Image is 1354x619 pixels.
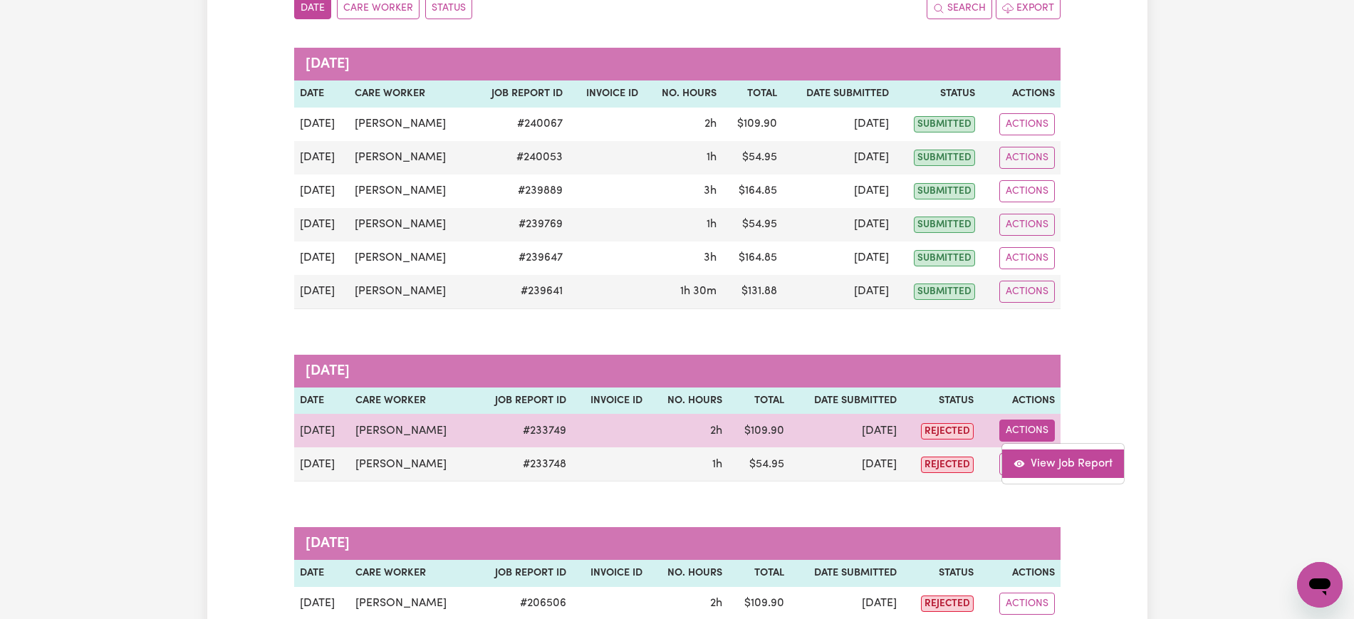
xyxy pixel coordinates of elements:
span: 1 hour [712,459,722,470]
th: Date [294,560,350,587]
span: 3 hours [704,185,717,197]
span: 1 hour 30 minutes [680,286,717,297]
td: # 239647 [470,241,568,275]
span: 2 hours [710,598,722,609]
th: Status [902,387,979,415]
th: No. Hours [648,387,728,415]
td: $ 54.95 [722,208,783,241]
th: Job Report ID [473,560,572,587]
td: [DATE] [783,208,895,241]
td: $ 109.90 [722,108,783,141]
span: 3 hours [704,252,717,264]
th: Status [895,80,981,108]
td: [DATE] [294,414,350,447]
th: Date Submitted [790,387,903,415]
th: Total [728,560,790,587]
span: submitted [914,250,975,266]
td: [DATE] [783,175,895,208]
th: Care worker [350,560,473,587]
th: No. Hours [648,560,728,587]
td: [DATE] [294,275,349,309]
span: submitted [914,183,975,199]
button: Actions [999,420,1055,442]
span: submitted [914,217,975,233]
th: Actions [979,387,1060,415]
button: Actions [999,247,1055,269]
td: [PERSON_NAME] [349,208,471,241]
td: [PERSON_NAME] [350,447,473,482]
span: 2 hours [710,425,722,437]
div: Actions [1001,443,1125,484]
span: rejected [921,595,974,612]
span: 1 hour [707,152,717,163]
td: # 240053 [470,141,568,175]
button: Actions [999,593,1055,615]
span: submitted [914,284,975,300]
td: [DATE] [294,108,349,141]
th: Total [722,80,783,108]
button: Actions [999,113,1055,135]
td: $ 54.95 [722,141,783,175]
td: $ 164.85 [722,241,783,275]
td: [DATE] [294,241,349,275]
caption: [DATE] [294,355,1061,387]
button: Actions [999,214,1055,236]
td: [DATE] [783,108,895,141]
th: Job Report ID [473,387,572,415]
td: [PERSON_NAME] [349,108,471,141]
th: Total [728,387,790,415]
th: Actions [981,80,1061,108]
td: [PERSON_NAME] [350,414,473,447]
th: Invoice ID [568,80,644,108]
td: # 233748 [473,447,572,482]
th: Job Report ID [470,80,568,108]
th: Date Submitted [790,560,903,587]
caption: [DATE] [294,527,1061,560]
td: [PERSON_NAME] [349,175,471,208]
button: Actions [999,180,1055,202]
td: [PERSON_NAME] [349,275,471,309]
th: Care worker [350,387,473,415]
td: [DATE] [790,414,903,447]
span: 1 hour [707,219,717,230]
td: [DATE] [294,447,350,482]
span: 2 hours [704,118,717,130]
span: rejected [921,423,974,439]
td: $ 54.95 [728,447,790,482]
span: submitted [914,116,975,132]
td: [DATE] [294,208,349,241]
caption: [DATE] [294,48,1061,80]
td: [DATE] [294,141,349,175]
td: [DATE] [790,447,903,482]
th: Actions [979,560,1060,587]
td: # 240067 [470,108,568,141]
th: Date [294,387,350,415]
th: No. Hours [644,80,722,108]
th: Invoice ID [572,560,648,587]
td: [PERSON_NAME] [349,241,471,275]
th: Status [902,560,979,587]
td: [DATE] [783,275,895,309]
span: rejected [921,457,974,473]
td: # 239889 [470,175,568,208]
td: [DATE] [783,241,895,275]
td: # 233749 [473,414,572,447]
button: Actions [999,453,1055,475]
span: submitted [914,150,975,166]
a: View job report 233749 [1002,449,1124,478]
td: $ 131.88 [722,275,783,309]
td: $ 164.85 [722,175,783,208]
th: Care worker [349,80,471,108]
th: Invoice ID [572,387,648,415]
iframe: Button to launch messaging window [1297,562,1343,608]
th: Date Submitted [783,80,895,108]
td: [PERSON_NAME] [349,141,471,175]
td: # 239769 [470,208,568,241]
th: Date [294,80,349,108]
td: # 239641 [470,275,568,309]
td: $ 109.90 [728,414,790,447]
td: [DATE] [783,141,895,175]
button: Actions [999,281,1055,303]
td: [DATE] [294,175,349,208]
button: Actions [999,147,1055,169]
